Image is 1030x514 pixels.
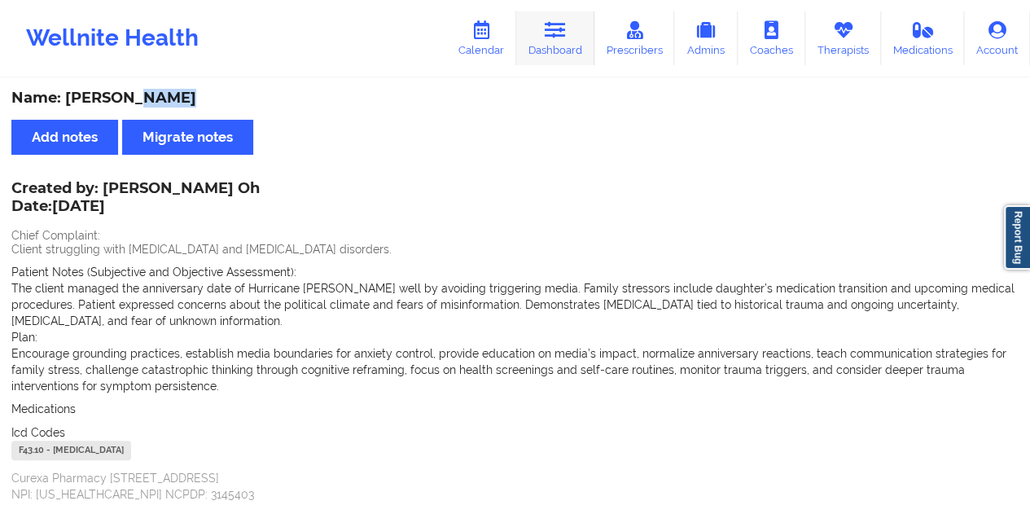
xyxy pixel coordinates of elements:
button: Add notes [11,120,118,155]
p: Encourage grounding practices, establish media boundaries for anxiety control, provide education ... [11,345,1019,394]
span: Plan: [11,331,37,344]
div: F43.10 - [MEDICAL_DATA] [11,441,131,460]
a: Coaches [738,11,805,65]
div: Created by: [PERSON_NAME] Oh [11,180,260,217]
a: Admins [674,11,738,65]
p: The client managed the anniversary date of Hurricane [PERSON_NAME] well by avoiding triggering me... [11,280,1019,329]
a: Account [964,11,1030,65]
span: Medications [11,402,76,415]
button: Migrate notes [122,120,253,155]
div: Name: [PERSON_NAME] [11,89,1019,108]
a: Therapists [805,11,881,65]
p: Client struggling with [MEDICAL_DATA] and [MEDICAL_DATA] disorders. [11,241,1019,257]
a: Medications [881,11,965,65]
p: Date: [DATE] [11,196,260,217]
a: Calendar [446,11,516,65]
span: Patient Notes (Subjective and Objective Assessment): [11,266,296,279]
a: Report Bug [1004,205,1030,270]
span: Chief Complaint: [11,229,100,242]
a: Dashboard [516,11,594,65]
a: Prescribers [594,11,675,65]
p: Curexa Pharmacy [STREET_ADDRESS] NPI: [US_HEALTHCARE_NPI] NCPDP: 3145403 [11,470,1019,503]
span: Icd Codes [11,426,65,439]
